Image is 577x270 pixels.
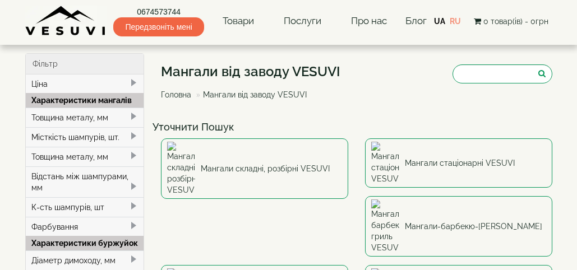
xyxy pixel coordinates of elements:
div: Характеристики буржуйок [26,236,144,250]
h1: Мангали від заводу VESUVI [161,64,340,79]
a: Блог [405,15,427,26]
div: К-сть шампурів, шт [26,197,144,217]
a: Послуги [273,8,333,34]
img: Завод VESUVI [25,6,107,36]
button: 0 товар(ів) - 0грн [470,15,552,27]
a: Товари [211,8,265,34]
a: Головна [161,90,191,99]
div: Фарбування [26,217,144,236]
span: 0 товар(ів) - 0грн [483,17,548,26]
a: Мангали-барбекю-гриль VESUVI Мангали-барбекю-[PERSON_NAME] [365,196,552,257]
span: Передзвоніть мені [113,17,204,36]
div: Товщина металу, мм [26,147,144,166]
img: Мангали стаціонарні VESUVI [371,142,399,184]
a: UA [434,17,445,26]
img: Мангали-барбекю-гриль VESUVI [371,199,399,253]
a: 0674573744 [113,6,204,17]
a: Про нас [340,8,398,34]
a: RU [450,17,461,26]
div: Місткість шампурів, шт. [26,127,144,147]
h4: Уточнити Пошук [153,122,561,133]
a: Мангали складні, розбірні VESUVI Мангали складні, розбірні VESUVI [161,138,348,199]
div: Товщина металу, мм [26,108,144,127]
img: Мангали складні, розбірні VESUVI [167,142,195,195]
li: Мангали від заводу VESUVI [193,89,307,100]
div: Діаметр димоходу, мм [26,250,144,270]
div: Характеристики мангалів [26,93,144,108]
div: Фільтр [26,54,144,75]
div: Ціна [26,75,144,94]
a: Мангали стаціонарні VESUVI Мангали стаціонарні VESUVI [365,138,552,188]
div: Відстань між шампурами, мм [26,166,144,197]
